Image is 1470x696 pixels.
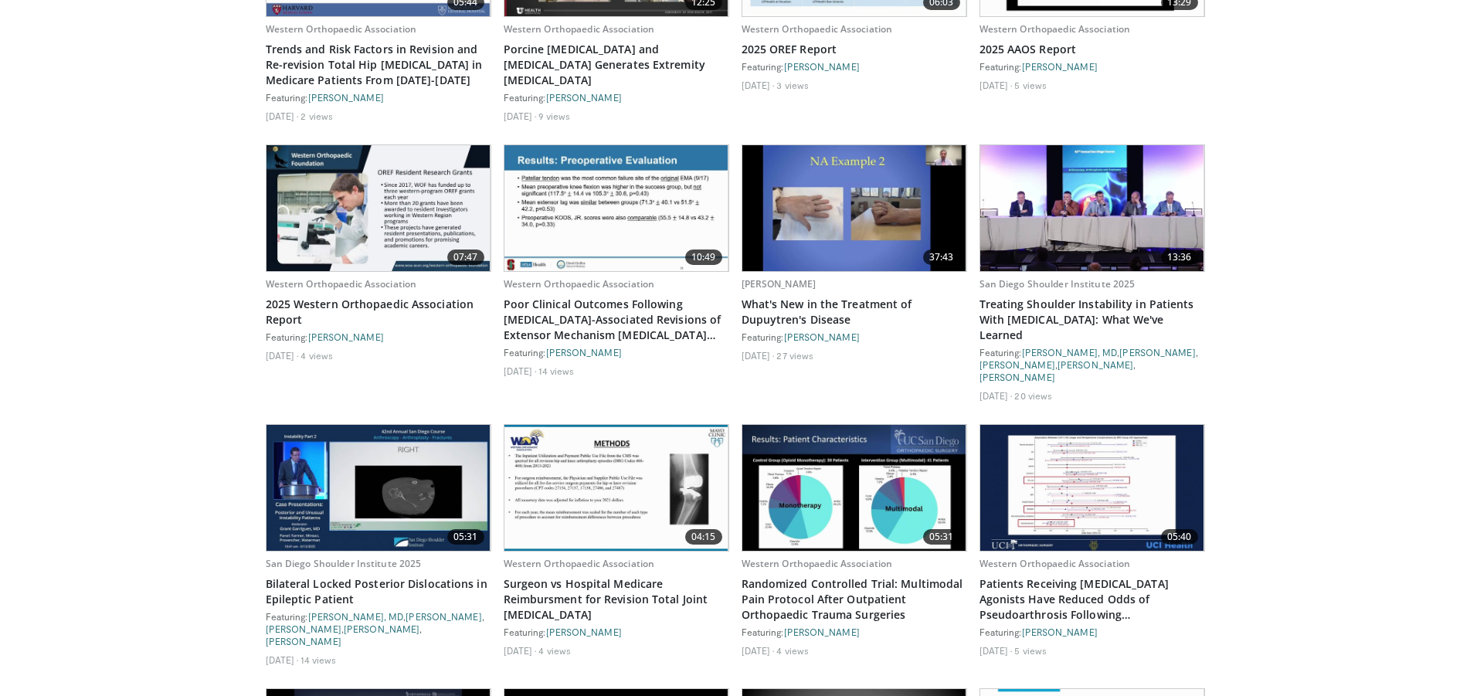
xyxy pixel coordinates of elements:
div: Featuring: [266,91,491,104]
a: [PERSON_NAME] [784,61,860,72]
div: Featuring: [979,60,1205,73]
a: Western Orthopaedic Association [504,22,655,36]
li: [DATE] [504,110,537,122]
a: 2025 Western Orthopaedic Association Report [266,297,491,328]
a: Western Orthopaedic Association [266,22,417,36]
span: 37:43 [923,250,960,265]
a: [PERSON_NAME] [979,359,1055,370]
a: [PERSON_NAME], MD [308,611,404,622]
li: 5 views [1014,79,1047,91]
span: 05:31 [447,529,484,545]
span: 04:15 [685,529,722,545]
li: [DATE] [266,349,299,362]
div: Featuring: , , , , [979,346,1205,383]
span: 13:36 [1161,250,1198,265]
li: 4 views [776,644,809,657]
a: Porcine [MEDICAL_DATA] and [MEDICAL_DATA] Generates Extremity [MEDICAL_DATA] [504,42,729,88]
li: [DATE] [266,110,299,122]
a: Western Orthopaedic Association [504,557,655,570]
li: [DATE] [266,654,299,666]
div: Featuring: [742,626,967,638]
a: Western Orthopaedic Association [742,22,893,36]
a: Patients Receiving [MEDICAL_DATA] Agonists Have Reduced Odds of Pseudoarthrosis Following [MEDICA... [979,576,1205,623]
a: 05:31 [267,425,491,551]
a: [PERSON_NAME] [742,277,816,290]
a: 2025 AAOS Report [979,42,1205,57]
span: 07:47 [447,250,484,265]
a: Randomized Controlled Trial: Multimodal Pain Protocol After Outpatient Orthopaedic Trauma Surgeries [742,576,967,623]
a: [PERSON_NAME] [266,636,341,647]
li: [DATE] [504,644,537,657]
li: 14 views [300,654,336,666]
a: Trends and Risk Factors in Revision and Re-revision Total Hip [MEDICAL_DATA] in Medicare Patients... [266,42,491,88]
li: 14 views [538,365,574,377]
a: [PERSON_NAME] [784,626,860,637]
li: [DATE] [742,79,775,91]
a: [PERSON_NAME] [266,623,341,634]
a: 2025 OREF Report [742,42,967,57]
li: 20 views [1014,389,1052,402]
a: [PERSON_NAME] [308,92,384,103]
a: [PERSON_NAME] [406,611,481,622]
a: [PERSON_NAME] [1058,359,1133,370]
a: 05:31 [742,425,966,551]
a: What's New in the Treatment of Dupuytren's Disease [742,297,967,328]
div: Featuring: [742,60,967,73]
a: [PERSON_NAME] [784,331,860,342]
a: [PERSON_NAME] [1022,626,1098,637]
a: [PERSON_NAME] [546,347,622,358]
a: Western Orthopaedic Association [979,557,1131,570]
a: 04:15 [504,425,728,551]
img: 8430adb2-c677-46d7-898b-c050b8ff8343.620x360_q85_upscale.jpg [504,425,728,551]
img: b34ec16c-d807-4320-bd36-f2e6ba84a12c.620x360_q85_upscale.jpg [267,145,491,271]
a: 10:49 [504,145,728,271]
a: San Diego Shoulder Institute 2025 [266,557,422,570]
a: [PERSON_NAME] [546,626,622,637]
a: Western Orthopaedic Association [266,277,417,290]
span: 05:31 [923,529,960,545]
div: Featuring: [504,91,729,104]
a: Surgeon vs Hospital Medicare Reimbursment for Revision Total Joint [MEDICAL_DATA] [504,576,729,623]
a: [PERSON_NAME] [546,92,622,103]
a: Treating Shoulder Instability in Patients With [MEDICAL_DATA]: What We've Learned [979,297,1205,343]
a: Western Orthopaedic Association [504,277,655,290]
a: 05:40 [980,425,1204,551]
a: San Diego Shoulder Institute 2025 [979,277,1136,290]
img: b97f3ed8-2ebe-473e-92c1-7a4e387d9769.620x360_q85_upscale.jpg [504,145,728,271]
a: [PERSON_NAME] [1022,61,1098,72]
li: [DATE] [979,389,1013,402]
li: [DATE] [742,349,775,362]
li: 5 views [1014,644,1047,657]
li: 2 views [300,110,333,122]
div: Featuring: [504,626,729,638]
a: [PERSON_NAME] [1119,347,1195,358]
a: [PERSON_NAME] [344,623,419,634]
li: 4 views [538,644,571,657]
a: Western Orthopaedic Association [742,557,893,570]
li: 3 views [776,79,809,91]
img: d3404cb7-941b-45c1-9c90-fb101b3f6461.620x360_q85_upscale.jpg [980,425,1204,551]
a: [PERSON_NAME] [979,372,1055,382]
li: [DATE] [742,644,775,657]
div: Featuring: [742,331,967,343]
div: Featuring: [266,331,491,343]
a: Western Orthopaedic Association [979,22,1131,36]
li: 27 views [776,349,813,362]
div: Featuring: [504,346,729,358]
a: 13:36 [980,145,1204,271]
li: [DATE] [504,365,537,377]
a: Bilateral Locked Posterior Dislocations in Epileptic Patient [266,576,491,607]
li: [DATE] [979,79,1013,91]
img: 62596bc6-63d7-4429-bb8d-708b1a4f69e0.620x360_q85_upscale.jpg [267,425,491,551]
li: [DATE] [979,644,1013,657]
img: 4a709f52-b153-496d-b598-5f95d3c5e018.620x360_q85_upscale.jpg [742,145,966,271]
div: Featuring: [979,626,1205,638]
a: 37:43 [742,145,966,271]
div: Featuring: , , , , [266,610,491,647]
img: c94281fe-92dc-4757-a228-7e308c7dd9b7.620x360_q85_upscale.jpg [980,145,1204,271]
span: 05:40 [1161,529,1198,545]
a: Poor Clinical Outcomes Following [MEDICAL_DATA]-Associated Revisions of Extensor Mechanism [MEDIC... [504,297,729,343]
a: [PERSON_NAME] [308,331,384,342]
span: 10:49 [685,250,722,265]
a: [PERSON_NAME], MD [1022,347,1118,358]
